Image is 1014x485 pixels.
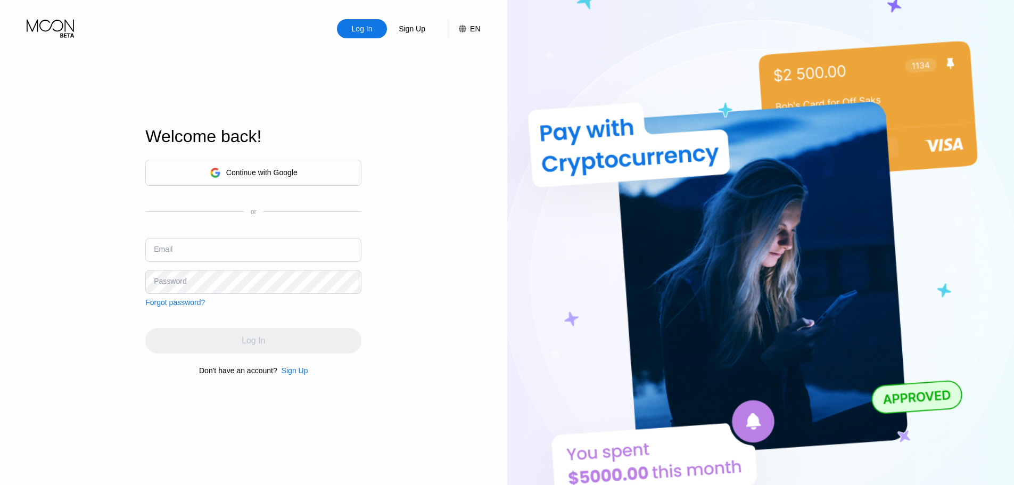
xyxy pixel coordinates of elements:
[145,298,205,307] div: Forgot password?
[282,366,308,375] div: Sign Up
[470,24,480,33] div: EN
[277,366,308,375] div: Sign Up
[145,160,361,186] div: Continue with Google
[199,366,277,375] div: Don't have an account?
[226,168,298,177] div: Continue with Google
[251,208,257,216] div: or
[154,277,186,285] div: Password
[337,19,387,38] div: Log In
[351,23,374,34] div: Log In
[387,19,437,38] div: Sign Up
[154,245,172,253] div: Email
[398,23,426,34] div: Sign Up
[145,127,361,146] div: Welcome back!
[448,19,480,38] div: EN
